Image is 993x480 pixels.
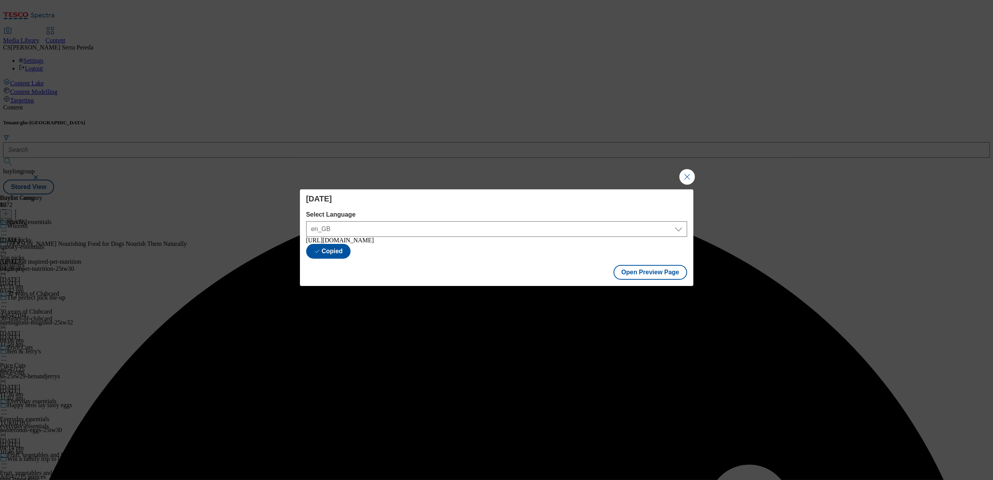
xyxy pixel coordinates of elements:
[679,169,695,185] button: Close Modal
[614,265,687,280] button: Open Preview Page
[306,194,687,203] h4: [DATE]
[306,237,687,244] div: [URL][DOMAIN_NAME]
[300,189,693,286] div: Modal
[306,244,351,259] button: Copied
[306,211,687,218] label: Select Language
